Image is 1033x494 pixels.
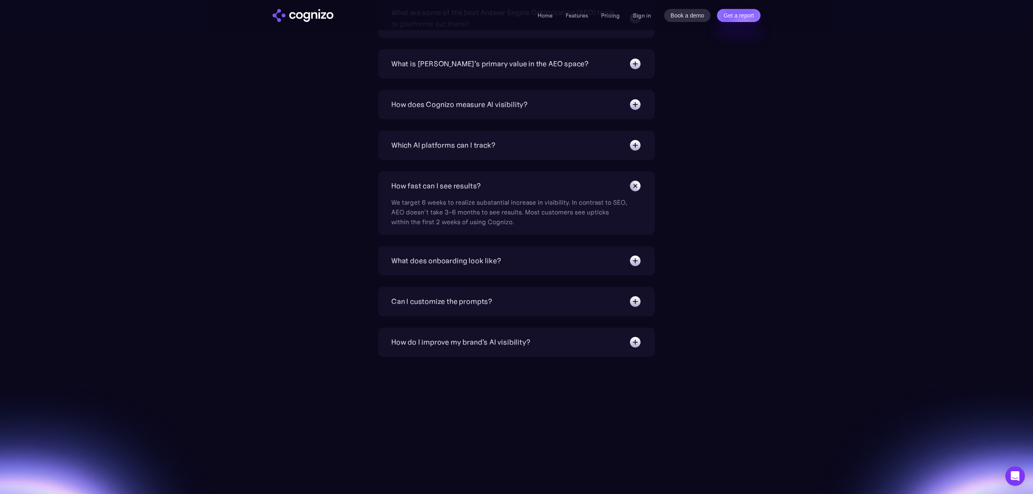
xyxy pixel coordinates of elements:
div: We target 6 weeks to realize substantial increase in visibility. In contrast to SEO, AEO doesn’t ... [391,192,627,227]
a: Features [566,12,588,19]
img: cognizo logo [272,9,333,22]
div: Open Intercom Messenger [1005,466,1025,486]
div: Can I customize the prompts? [391,296,492,307]
div: What is [PERSON_NAME]’s primary value in the AEO space? [391,58,588,70]
div: How does Cognizo measure AI visibility? [391,99,527,110]
a: Home [538,12,553,19]
a: Pricing [601,12,620,19]
div: How fast can I see results? [391,180,481,192]
div: Which AI platforms can I track? [391,140,495,151]
a: Book a demo [664,9,711,22]
a: Sign in [633,11,651,20]
div: What does onboarding look like? [391,255,501,267]
a: home [272,9,333,22]
div: How do I improve my brand's AI visibility? [391,337,530,348]
a: Get a report [717,9,761,22]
